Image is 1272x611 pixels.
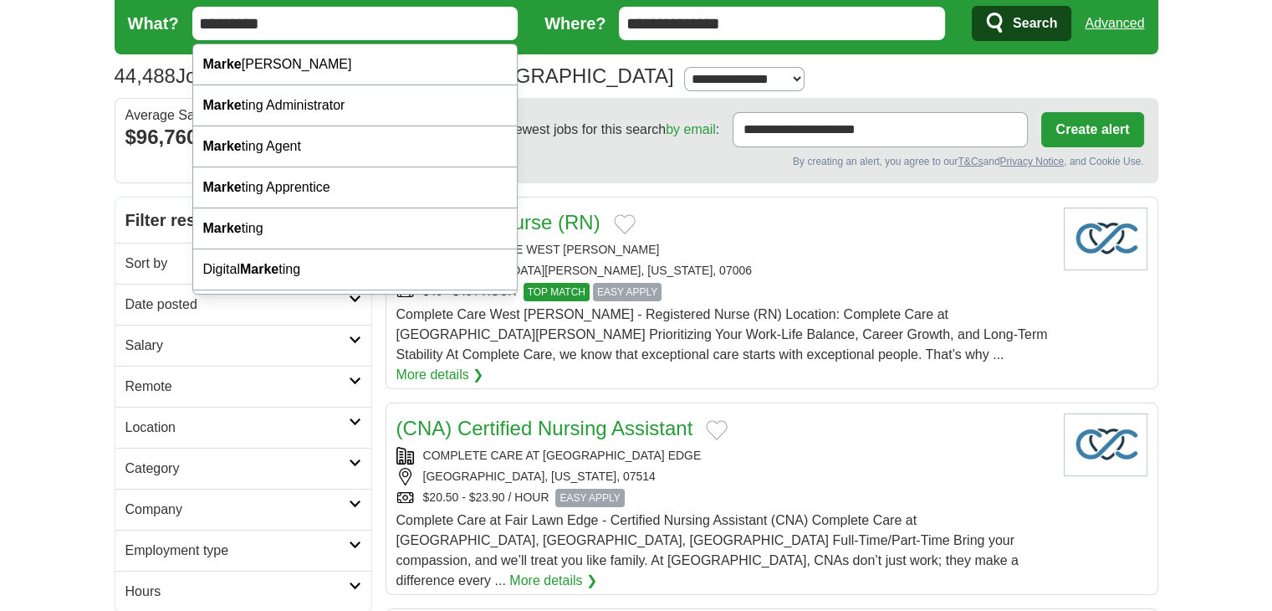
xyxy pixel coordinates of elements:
[614,214,636,234] button: Add to favorite jobs
[972,6,1071,41] button: Search
[396,241,1050,259] div: COMPLETE CARE WEST [PERSON_NAME]
[958,156,983,167] a: T&Cs
[193,44,518,85] div: [PERSON_NAME]
[115,366,371,407] a: Remote
[240,262,278,276] strong: Marke
[193,290,518,331] div: Field ting
[125,459,349,479] h2: Category
[706,420,728,440] button: Add to favorite jobs
[115,325,371,366] a: Salary
[115,407,371,448] a: Location
[593,283,662,301] span: EASY APPLY
[524,283,590,301] span: TOP MATCH
[203,180,242,194] strong: Marke
[125,254,349,274] h2: Sort by
[999,156,1064,167] a: Privacy Notice
[115,243,371,284] a: Sort by
[666,122,716,136] a: by email
[1013,7,1057,40] span: Search
[396,513,1019,588] span: Complete Care at Fair Lawn Edge - Certified Nursing Assistant (CNA) Complete Care at [GEOGRAPHIC_...
[128,11,179,36] label: What?
[396,283,1050,301] div: $40 - $49 / HOUR
[193,167,518,208] div: ting Apprentice
[115,448,371,489] a: Category
[396,447,1050,465] div: COMPLETE CARE AT [GEOGRAPHIC_DATA] EDGE
[400,154,1144,169] div: By creating an alert, you agree to our and , and Cookie Use.
[193,126,518,167] div: ting Agent
[544,11,605,36] label: Where?
[125,109,361,122] div: Average Salary
[396,307,1048,362] span: Complete Care West [PERSON_NAME] - Registered Nurse (RN) Location: Complete Care at [GEOGRAPHIC_D...
[203,221,242,235] strong: Marke
[509,571,597,591] a: More details ❯
[125,377,349,397] h2: Remote
[396,468,1050,485] div: [GEOGRAPHIC_DATA], [US_STATE], 07514
[115,64,674,87] h1: Jobs in [GEOGRAPHIC_DATA], [GEOGRAPHIC_DATA]
[1064,208,1147,270] img: Company logo
[125,336,349,356] h2: Salary
[396,365,484,385] a: More details ❯
[396,489,1050,507] div: $20.50 - $23.90 / HOUR
[125,541,349,561] h2: Employment type
[1085,7,1144,40] a: Advanced
[115,198,371,243] h2: Filter results
[193,85,518,126] div: ting Administrator
[1041,112,1143,147] button: Create alert
[203,139,242,153] strong: Marke
[115,530,371,571] a: Employment type
[193,249,518,290] div: Digital ting
[203,98,242,112] strong: Marke
[396,417,693,439] a: (CNA) Certified Nursing Assistant
[203,57,242,71] strong: Marke
[1064,413,1147,476] img: Company logo
[555,489,624,507] span: EASY APPLY
[125,582,349,602] h2: Hours
[125,122,361,152] div: $96,760
[125,295,349,315] h2: Date posted
[125,418,349,438] h2: Location
[193,208,518,249] div: ting
[115,61,176,91] span: 44,488
[396,262,1050,280] div: [GEOGRAPHIC_DATA][PERSON_NAME], [US_STATE], 07006
[433,120,719,140] span: Receive the newest jobs for this search :
[115,489,371,530] a: Company
[125,500,349,520] h2: Company
[115,284,371,325] a: Date posted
